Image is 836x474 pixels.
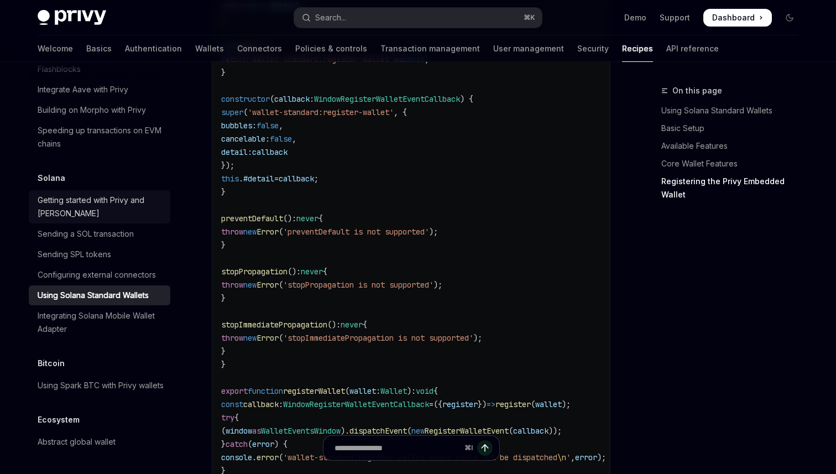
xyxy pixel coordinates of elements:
[283,280,433,290] span: 'stopPropagation is not supported'
[221,147,252,157] span: detail:
[270,94,274,104] span: (
[473,333,482,343] span: );
[221,346,226,356] span: }
[460,94,473,104] span: ) {
[38,35,73,62] a: Welcome
[283,213,292,223] span: ()
[425,426,509,436] span: RegisterWalletEvent
[279,333,283,343] span: (
[221,107,243,117] span: super
[221,360,226,369] span: }
[493,35,564,62] a: User management
[661,155,807,173] a: Core Wallet Features
[38,357,65,370] h5: Bitcoin
[274,94,310,104] span: callback
[221,399,243,409] span: const
[666,35,719,62] a: API reference
[345,386,349,396] span: (
[38,103,146,117] div: Building on Morpho with Privy
[425,54,429,64] span: ;
[261,426,341,436] span: WalletEventsWindow
[292,213,296,223] span: :
[221,267,288,277] span: stopPropagation
[221,413,234,423] span: try
[226,426,252,436] span: window
[243,280,257,290] span: new
[478,399,487,409] span: })
[292,134,296,144] span: ,
[416,386,433,396] span: void
[380,386,407,396] span: Wallet
[221,320,327,330] span: stopImmediatePropagation
[314,174,318,184] span: ;
[314,94,460,104] span: WindowRegisterWalletEventCallback
[257,121,279,131] span: false
[349,426,407,436] span: dispatchEvent
[243,399,279,409] span: callback
[712,12,755,23] span: Dashboard
[376,386,380,396] span: :
[38,194,164,220] div: Getting started with Privy and [PERSON_NAME]
[243,107,248,117] span: (
[252,426,261,436] span: as
[661,102,807,119] a: Using Solana Standard Wallets
[29,244,170,264] a: Sending SPL tokens
[562,399,571,409] span: );
[86,35,112,62] a: Basics
[243,227,257,237] span: new
[672,84,722,97] span: On this page
[221,280,243,290] span: throw
[243,333,257,343] span: new
[195,35,224,62] a: Wallets
[38,83,128,96] div: Integrate Aave with Privy
[703,9,772,27] a: Dashboard
[38,289,149,302] div: Using Solana Standard Wallets
[29,306,170,339] a: Integrating Solana Mobile Wallet Adapter
[513,426,548,436] span: callback
[234,413,239,423] span: {
[429,399,433,409] span: =
[38,379,164,392] div: Using Spark BTC with Privy wallets
[38,413,80,426] h5: Ecosystem
[349,386,376,396] span: wallet
[283,227,429,237] span: 'preventDefault is not supported'
[29,190,170,223] a: Getting started with Privy and [PERSON_NAME]
[221,121,257,131] span: bubbles:
[221,240,226,250] span: }
[301,267,323,277] span: never
[252,147,288,157] span: callback
[548,426,562,436] span: ));
[411,426,425,436] span: new
[221,293,226,303] span: }
[38,268,156,282] div: Configuring external connectors
[38,10,106,25] img: dark logo
[781,9,798,27] button: Toggle dark mode
[248,54,394,64] span: 'wallet-standard:register-wallet'
[283,333,473,343] span: 'stopImmediatePropagation is not supported'
[407,426,411,436] span: (
[243,174,274,184] span: #detail
[239,174,243,184] span: .
[429,227,438,237] span: );
[295,35,367,62] a: Policies & controls
[257,333,279,343] span: Error
[661,173,807,204] a: Registering the Privy Embedded Wallet
[310,94,314,104] span: :
[509,426,513,436] span: (
[341,426,349,436] span: ).
[38,248,111,261] div: Sending SPL tokens
[221,54,248,64] span: return
[221,174,239,184] span: this
[661,119,807,137] a: Basic Setup
[38,171,65,185] h5: Solana
[283,399,429,409] span: WindowRegisterWalletEventCallback
[29,265,170,285] a: Configuring external connectors
[433,280,442,290] span: );
[283,386,345,396] span: registerWallet
[279,121,283,131] span: ,
[29,285,170,305] a: Using Solana Standard Wallets
[524,13,535,22] span: ⌘ K
[279,399,283,409] span: :
[274,174,279,184] span: =
[221,134,270,144] span: cancelable:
